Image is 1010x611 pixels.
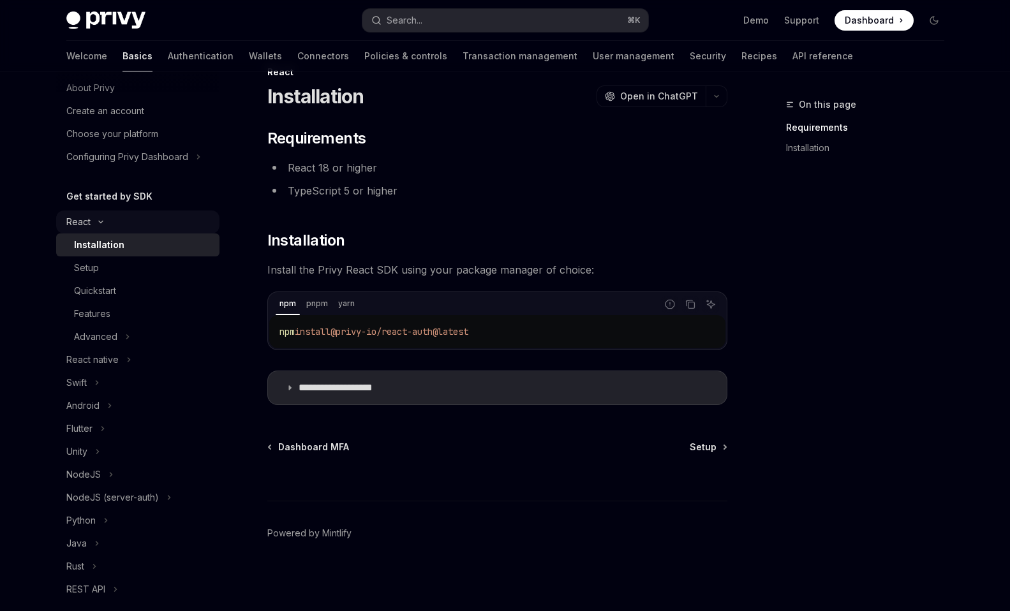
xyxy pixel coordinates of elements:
[56,509,219,532] button: Toggle Python section
[56,233,219,256] a: Installation
[66,375,87,390] div: Swift
[267,85,364,108] h1: Installation
[56,302,219,325] a: Features
[56,578,219,601] button: Toggle REST API section
[267,261,727,279] span: Install the Privy React SDK using your package manager of choice:
[620,90,698,103] span: Open in ChatGPT
[66,582,105,597] div: REST API
[66,398,100,413] div: Android
[741,41,777,71] a: Recipes
[56,463,219,486] button: Toggle NodeJS section
[690,441,726,453] a: Setup
[66,103,144,119] div: Create an account
[56,348,219,371] button: Toggle React native section
[302,296,332,311] div: pnpm
[267,527,352,540] a: Powered by Mintlify
[267,230,345,251] span: Installation
[66,352,119,367] div: React native
[74,329,117,344] div: Advanced
[66,421,93,436] div: Flutter
[267,128,366,149] span: Requirements
[56,532,219,555] button: Toggle Java section
[330,326,468,337] span: @privy-io/react-auth@latest
[66,467,101,482] div: NodeJS
[269,441,349,453] a: Dashboard MFA
[690,441,717,453] span: Setup
[276,296,300,311] div: npm
[66,11,145,29] img: dark logo
[278,441,349,453] span: Dashboard MFA
[690,41,726,71] a: Security
[56,122,219,145] a: Choose your platform
[66,490,159,505] div: NodeJS (server-auth)
[364,41,447,71] a: Policies & controls
[593,41,674,71] a: User management
[66,214,91,230] div: React
[56,325,219,348] button: Toggle Advanced section
[56,440,219,463] button: Toggle Unity section
[56,210,219,233] button: Toggle React section
[66,444,87,459] div: Unity
[66,41,107,71] a: Welcome
[662,296,678,313] button: Report incorrect code
[786,117,954,138] a: Requirements
[66,149,188,165] div: Configuring Privy Dashboard
[66,126,158,142] div: Choose your platform
[792,41,853,71] a: API reference
[66,559,84,574] div: Rust
[627,15,641,26] span: ⌘ K
[56,417,219,440] button: Toggle Flutter section
[74,237,124,253] div: Installation
[799,97,856,112] span: On this page
[387,13,422,28] div: Search...
[279,326,295,337] span: npm
[924,10,944,31] button: Toggle dark mode
[56,256,219,279] a: Setup
[123,41,152,71] a: Basics
[682,296,699,313] button: Copy the contents from the code block
[267,66,727,78] div: React
[463,41,577,71] a: Transaction management
[56,279,219,302] a: Quickstart
[597,85,706,107] button: Open in ChatGPT
[56,99,219,122] a: Create an account
[334,296,359,311] div: yarn
[66,536,87,551] div: Java
[74,306,110,321] div: Features
[267,182,727,200] li: TypeScript 5 or higher
[56,555,219,578] button: Toggle Rust section
[74,260,99,276] div: Setup
[56,486,219,509] button: Toggle NodeJS (server-auth) section
[74,283,116,298] div: Quickstart
[56,371,219,394] button: Toggle Swift section
[786,138,954,158] a: Installation
[743,14,769,27] a: Demo
[845,14,894,27] span: Dashboard
[56,145,219,168] button: Toggle Configuring Privy Dashboard section
[362,9,648,32] button: Open search
[702,296,719,313] button: Ask AI
[784,14,819,27] a: Support
[66,189,152,204] h5: Get started by SDK
[66,513,96,528] div: Python
[295,326,330,337] span: install
[168,41,234,71] a: Authentication
[249,41,282,71] a: Wallets
[56,394,219,417] button: Toggle Android section
[835,10,914,31] a: Dashboard
[297,41,349,71] a: Connectors
[267,159,727,177] li: React 18 or higher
